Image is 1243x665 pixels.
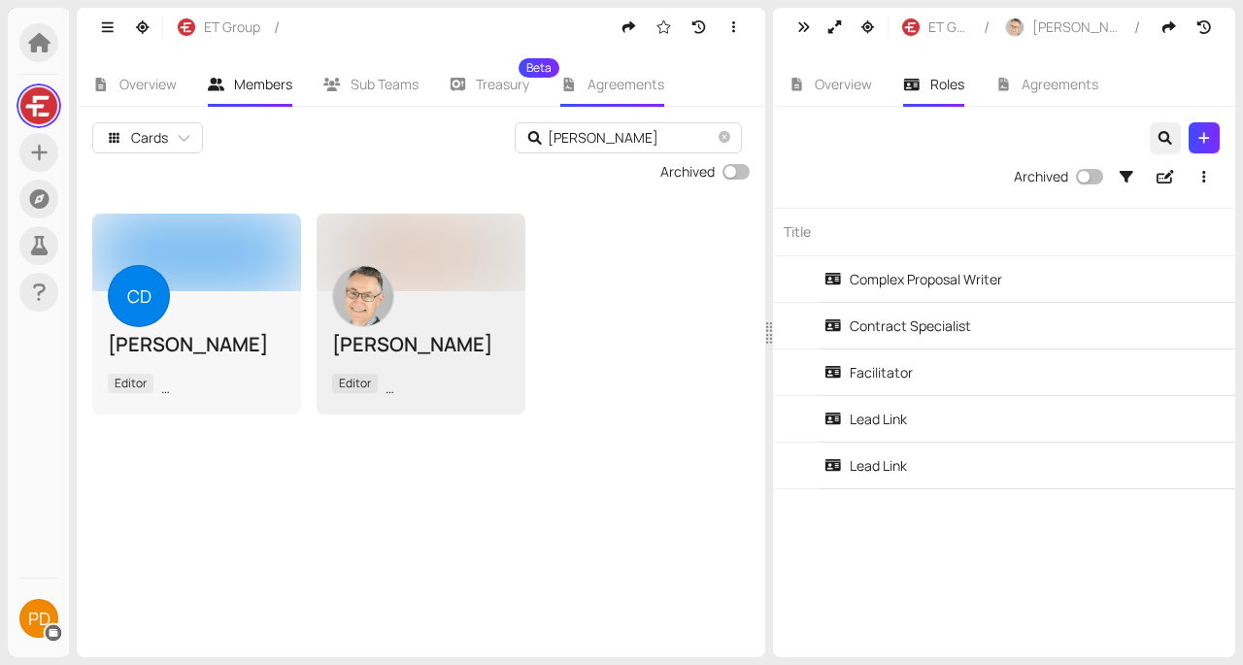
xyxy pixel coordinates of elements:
img: r-RjKx4yED.jpeg [902,18,920,36]
div: Contract Specialist [824,316,971,337]
img: r-RjKx4yED.jpeg [178,18,195,36]
span: close-circle [719,129,730,148]
div: Archived [660,161,715,183]
span: ET Group [928,17,969,38]
span: Sub Teams [351,75,419,93]
span: Roles [930,75,964,93]
img: SSsC1AUDRs.jpeg [333,266,393,326]
div: Lead Link [824,409,907,430]
div: Title [773,209,1243,255]
span: ET Group [204,17,260,38]
div: Facilitator [824,362,913,383]
span: Overview [119,75,177,93]
div: Complex Proposal Writer [824,269,1002,290]
a: Lead Link [824,443,1204,488]
div: Lead Link [824,455,907,477]
img: LrnfvwZFpW.jpeg [1006,18,1024,36]
span: close-circle [719,131,730,143]
button: ET Group [167,12,270,43]
span: CD [127,265,151,327]
span: Editor [332,374,378,393]
img: LsfHRQdbm8.jpeg [20,87,57,124]
input: Search... [548,127,715,149]
span: PD [28,599,50,638]
span: Agreements [588,75,664,93]
button: [PERSON_NAME] [995,12,1130,43]
a: Facilitator [824,349,1204,395]
span: Editor [108,374,153,393]
a: Lead Link [824,396,1204,442]
span: Cards [131,127,168,149]
div: Archived [1014,166,1068,187]
span: Agreements [1022,75,1098,93]
span: Barrie, [GEOGRAPHIC_DATA] [161,374,330,393]
a: Complex Proposal Writer [824,256,1204,302]
span: Overview [815,75,872,93]
div: [PERSON_NAME] [332,331,510,358]
span: Treasury [476,78,529,91]
span: [PERSON_NAME] [1032,17,1121,38]
button: ET Group [891,12,979,43]
div: [PERSON_NAME] [108,331,286,358]
a: Contract Specialist [824,303,1204,349]
sup: Beta [519,58,559,78]
span: Members [234,75,292,93]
